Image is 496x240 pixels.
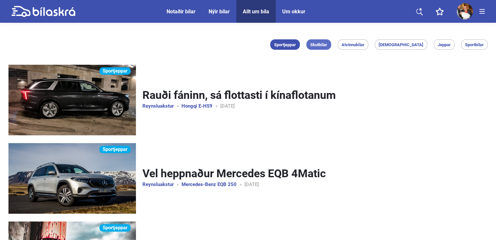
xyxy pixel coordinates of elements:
a: Sportjeppar [99,67,131,75]
span: [DEMOGRAPHIC_DATA] [379,43,423,47]
a: Hongqi E-HS9 [182,104,220,109]
a: Um okkur [282,8,305,15]
a: Notaðir bílar [167,8,196,15]
img: 10160347068628909.jpg [457,3,473,20]
span: Jeppar [438,43,451,47]
a: Reynsluakstur [142,182,182,187]
a: Nýir bílar [209,8,230,15]
a: Sportjeppar [8,65,136,135]
a: Rauði fáninn, sá flottasti í kínaflotanum [142,89,337,101]
span: [DATE] [244,182,267,187]
a: Sportjeppar [99,146,131,153]
span: [DATE] [220,104,242,109]
span: Atvinnubílar [342,43,364,47]
span: Skutbílar [310,43,327,47]
a: Reynsluakstur [142,104,182,109]
a: Sportjeppar [8,143,136,214]
span: Sportbílar [465,43,484,47]
a: Sportjeppar [99,224,131,232]
a: Allt um bíla [243,8,269,15]
span: Sportjeppar [274,43,296,47]
a: Vel heppnaður Mercedes EQB 4Matic [142,168,337,180]
a: Mercedes-Benz EQB 250 [182,182,244,187]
